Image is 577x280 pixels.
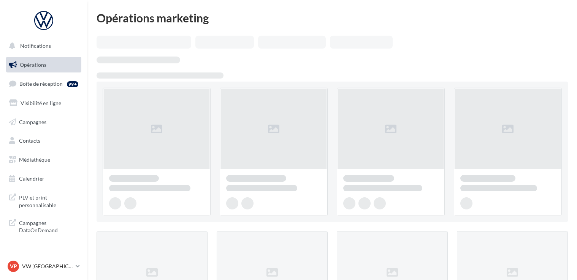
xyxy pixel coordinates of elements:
span: Opérations [20,61,46,68]
a: Boîte de réception99+ [5,76,83,92]
span: Visibilité en ligne [21,100,61,106]
span: Notifications [20,42,51,49]
a: PLV et print personnalisable [5,189,83,212]
div: Opérations marketing [97,12,568,24]
span: Boîte de réception [19,80,63,87]
span: Calendrier [19,175,44,182]
div: 99+ [67,81,78,87]
span: Campagnes [19,118,46,125]
a: Visibilité en ligne [5,95,83,111]
span: Contacts [19,137,40,144]
span: Campagnes DataOnDemand [19,218,78,234]
a: Médiathèque [5,152,83,168]
span: Médiathèque [19,156,50,163]
a: Campagnes DataOnDemand [5,215,83,237]
a: Opérations [5,57,83,73]
a: VP VW [GEOGRAPHIC_DATA] 13 [6,259,81,274]
span: PLV et print personnalisable [19,192,78,209]
a: Contacts [5,133,83,149]
p: VW [GEOGRAPHIC_DATA] 13 [22,263,73,270]
a: Campagnes [5,114,83,130]
span: VP [10,263,17,270]
button: Notifications [5,38,80,54]
a: Calendrier [5,171,83,187]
